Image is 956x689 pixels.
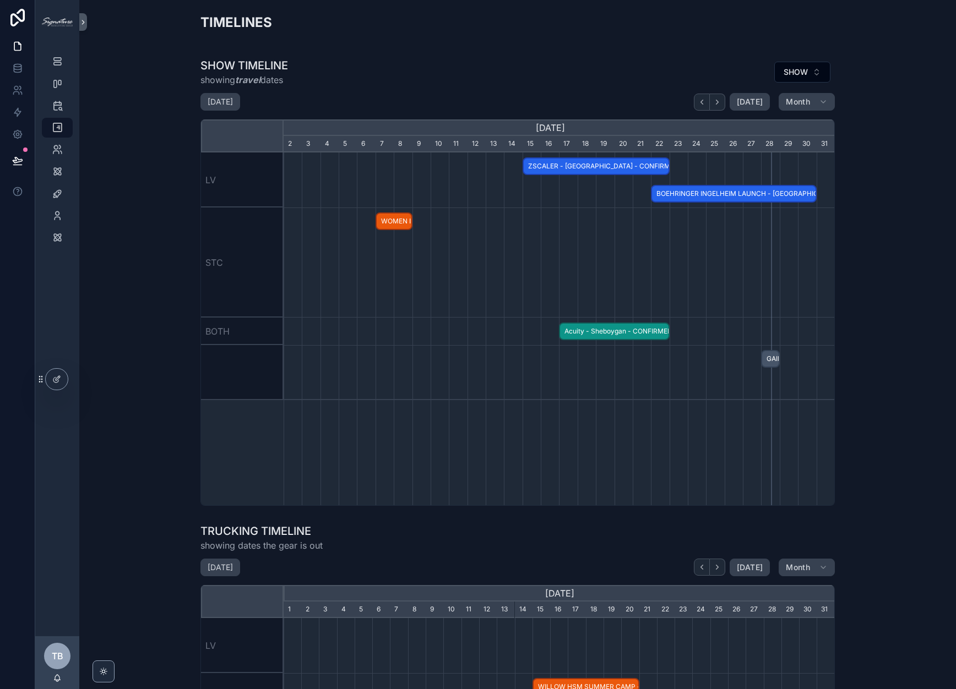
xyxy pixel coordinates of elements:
div: 12 [468,136,486,152]
span: WOMEN IN THE WIND FILM SCREENING - [GEOGRAPHIC_DATA][PERSON_NAME], [GEOGRAPHIC_DATA] - CONFIRMED [377,212,411,231]
div: 2 [284,136,302,152]
div: 16 [550,601,568,618]
div: 13 [497,601,514,618]
div: 24 [688,136,706,152]
div: 28 [764,601,781,618]
div: 5 [339,136,357,152]
button: [DATE] [730,93,770,111]
button: Month [779,559,835,576]
div: 6 [357,136,375,152]
div: WOMEN IN THE WIND FILM SCREENING - St Charles, IL - CONFIRMED [376,212,412,231]
div: 13 [486,136,504,152]
span: Acuity - Sheboygan - CONFIRMED [560,322,668,341]
div: 28 [761,136,779,152]
div: 3 [302,136,320,152]
img: App logo [42,18,73,26]
div: 27 [743,136,761,152]
div: 20 [621,601,639,618]
div: 10 [431,136,449,152]
div: 31 [817,136,835,152]
div: 18 [586,601,604,618]
div: 15 [533,601,550,618]
span: TB [52,649,63,663]
h2: [DATE] [208,96,233,107]
div: Acuity - Sheboygan - CONFIRMED [559,322,669,341]
h1: SHOW TIMELINE [200,58,288,73]
div: 4 [321,136,339,152]
div: 25 [710,601,728,618]
div: 2 [301,601,319,618]
div: scrollable content [35,44,79,262]
div: 22 [657,601,675,618]
div: 1 [284,601,301,618]
div: 29 [781,601,799,618]
div: [DATE] [265,119,835,136]
span: Month [786,97,810,107]
div: 11 [461,601,479,618]
span: Month [786,562,810,572]
div: BOEHRINGER INGELHEIM LAUNCH - Scottsdale, AZ - CONFIRMED [651,185,816,203]
div: 31 [817,601,834,618]
div: 15 [523,136,541,152]
div: 4 [337,601,355,618]
span: ZSCALER - [GEOGRAPHIC_DATA] - CONFIRMED [524,157,669,176]
div: ZSCALER - LAS VEGAS - CONFIRMED [523,157,670,176]
h1: TRUCKING TIMELINE [200,523,323,539]
div: 9 [426,601,443,618]
div: 5 [355,601,372,618]
button: [DATE] [730,559,770,576]
div: 8 [394,136,412,152]
span: showing dates the gear is out [200,539,323,552]
div: 7 [376,136,394,152]
div: 21 [633,136,651,152]
div: 16 [541,136,559,152]
div: 27 [746,601,763,618]
h2: [DATE] [208,562,233,573]
button: Select Button [774,62,830,83]
span: [DATE] [737,97,763,107]
h2: TIMELINES [200,13,272,31]
div: BOTH [201,318,284,345]
div: GAIN Pre-Record - CONFIRMED [761,350,779,368]
div: 11 [449,136,467,152]
div: 26 [725,136,743,152]
div: 14 [504,136,522,152]
div: 17 [559,136,577,152]
div: 23 [670,136,688,152]
div: 25 [706,136,724,152]
div: LV [201,618,284,673]
div: LV [201,152,284,207]
div: 10 [443,601,461,618]
span: [DATE] [737,562,763,572]
div: 19 [596,136,614,152]
span: SHOW [784,67,808,78]
button: Month [779,93,835,111]
div: 26 [728,601,746,618]
div: 24 [692,601,710,618]
div: 20 [615,136,633,152]
div: 30 [799,601,817,618]
span: GAIN Pre-Record - CONFIRMED [762,350,778,368]
div: 12 [479,601,497,618]
span: showing dates [200,73,288,86]
div: 7 [390,601,408,618]
div: 19 [604,601,621,618]
span: BOEHRINGER INGELHEIM LAUNCH - [GEOGRAPHIC_DATA], [GEOGRAPHIC_DATA] - CONFIRMED [652,185,815,203]
div: 22 [651,136,669,152]
div: 3 [319,601,336,618]
div: 14 [515,601,533,618]
div: 8 [408,601,426,618]
div: 30 [798,136,816,152]
div: 29 [780,136,798,152]
div: 6 [372,601,390,618]
div: [DATE] [284,585,835,601]
em: travel [235,74,260,85]
div: 23 [675,601,692,618]
div: 17 [568,601,585,618]
div: 18 [578,136,596,152]
div: STC [201,207,284,318]
div: 21 [639,601,657,618]
div: 9 [412,136,431,152]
